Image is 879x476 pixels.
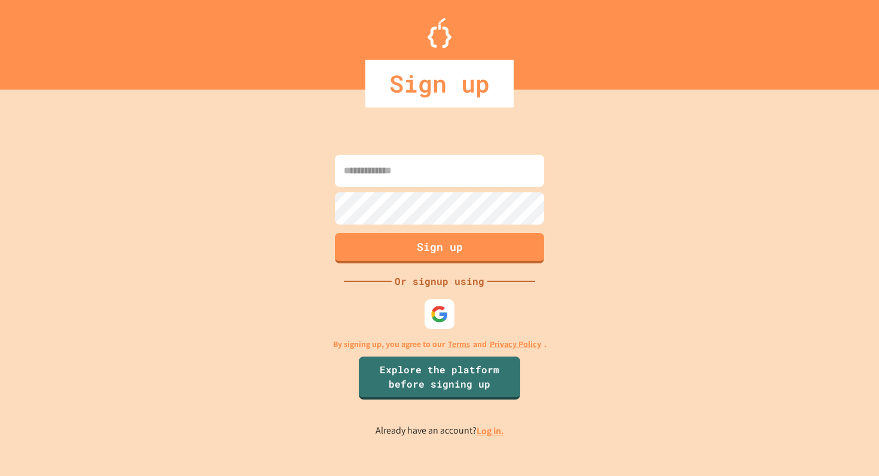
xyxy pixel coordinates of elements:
a: Privacy Policy [490,338,541,351]
button: Sign up [335,233,544,263]
p: By signing up, you agree to our and . [333,338,547,351]
div: Sign up [365,60,514,108]
a: Log in. [477,425,504,437]
img: Logo.svg [428,18,451,48]
p: Already have an account? [376,423,504,438]
img: google-icon.svg [431,305,448,323]
div: Or signup using [392,274,487,288]
a: Terms [448,338,470,351]
a: Explore the platform before signing up [359,357,520,400]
